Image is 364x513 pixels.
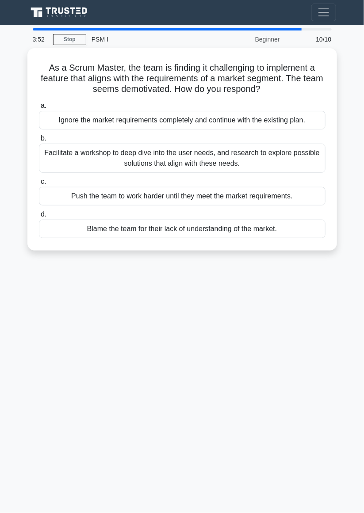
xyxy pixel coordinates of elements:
[41,134,46,142] span: b.
[39,220,326,238] div: Blame the team for their lack of understanding of the market.
[38,62,326,95] h5: As a Scrum Master, the team is finding it challenging to implement a feature that aligns with the...
[41,210,46,218] span: d.
[41,178,46,185] span: c.
[39,144,326,173] div: Facilitate a workshop to deep dive into the user needs, and research to explore possible solution...
[39,111,326,129] div: Ignore the market requirements completely and continue with the existing plan.
[86,30,208,48] div: PSM I
[311,4,336,21] button: Toggle navigation
[53,34,86,45] a: Stop
[285,30,337,48] div: 10/10
[208,30,285,48] div: Beginner
[41,102,46,109] span: a.
[39,187,326,205] div: Push the team to work harder until they meet the market requirements.
[27,30,53,48] div: 3:52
